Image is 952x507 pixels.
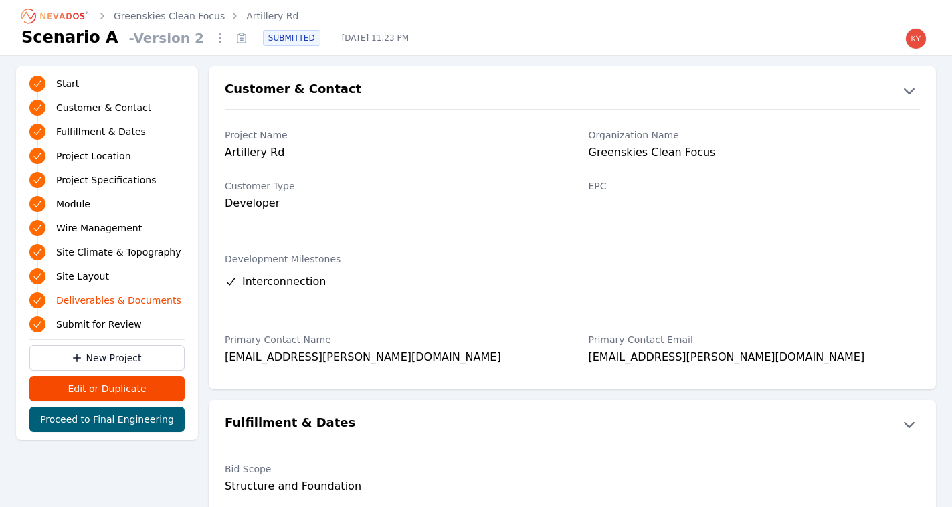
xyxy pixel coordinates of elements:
[225,252,920,266] label: Development Milestones
[225,413,355,435] h2: Fulfillment & Dates
[29,345,185,371] a: New Project
[56,101,151,114] span: Customer & Contact
[29,407,185,432] button: Proceed to Final Engineering
[56,245,181,259] span: Site Climate & Topography
[905,28,927,49] img: kyle.macdougall@nevados.solar
[209,80,936,101] button: Customer & Contact
[242,274,326,290] span: Interconnection
[225,128,557,142] label: Project Name
[56,318,142,331] span: Submit for Review
[29,74,185,334] nav: Progress
[56,221,142,235] span: Wire Management
[114,9,225,23] a: Greenskies Clean Focus
[246,9,298,23] a: Artillery Rd
[56,125,146,138] span: Fulfillment & Dates
[589,179,921,193] label: EPC
[263,30,320,46] div: SUBMITTED
[21,5,298,27] nav: Breadcrumb
[225,80,361,101] h2: Customer & Contact
[225,144,557,163] div: Artillery Rd
[225,462,557,476] label: Bid Scope
[56,197,90,211] span: Module
[56,270,109,283] span: Site Layout
[56,77,79,90] span: Start
[225,195,557,211] div: Developer
[225,333,557,346] label: Primary Contact Name
[331,33,419,43] span: [DATE] 11:23 PM
[56,149,131,163] span: Project Location
[225,179,557,193] label: Customer Type
[56,173,157,187] span: Project Specifications
[589,144,921,163] div: Greenskies Clean Focus
[589,349,921,368] div: [EMAIL_ADDRESS][PERSON_NAME][DOMAIN_NAME]
[29,376,185,401] button: Edit or Duplicate
[225,478,557,494] div: Structure and Foundation
[56,294,181,307] span: Deliverables & Documents
[589,333,921,346] label: Primary Contact Email
[209,413,936,435] button: Fulfillment & Dates
[21,27,118,48] h1: Scenario A
[124,29,209,47] span: - Version 2
[225,349,557,368] div: [EMAIL_ADDRESS][PERSON_NAME][DOMAIN_NAME]
[589,128,921,142] label: Organization Name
